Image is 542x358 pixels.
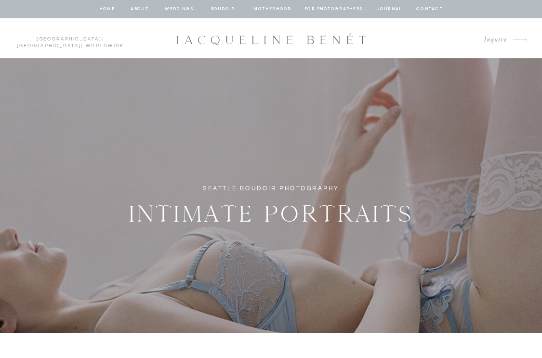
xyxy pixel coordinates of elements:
[37,37,102,41] a: [GEOGRAPHIC_DATA]
[13,36,128,41] p: | | Worldwide
[415,5,444,13] a: contact
[198,184,345,194] h1: Seattle Boudoir Photography
[476,34,507,46] a: Inquire
[253,5,291,13] a: Motherhood
[130,5,149,13] a: about
[164,5,195,13] a: Weddings
[17,44,82,48] a: [GEOGRAPHIC_DATA]
[304,5,363,13] a: for photographers
[375,5,403,13] a: journal
[127,196,415,227] h2: Intimate Portraits
[98,5,116,13] a: home
[210,5,236,13] a: BOUDOIR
